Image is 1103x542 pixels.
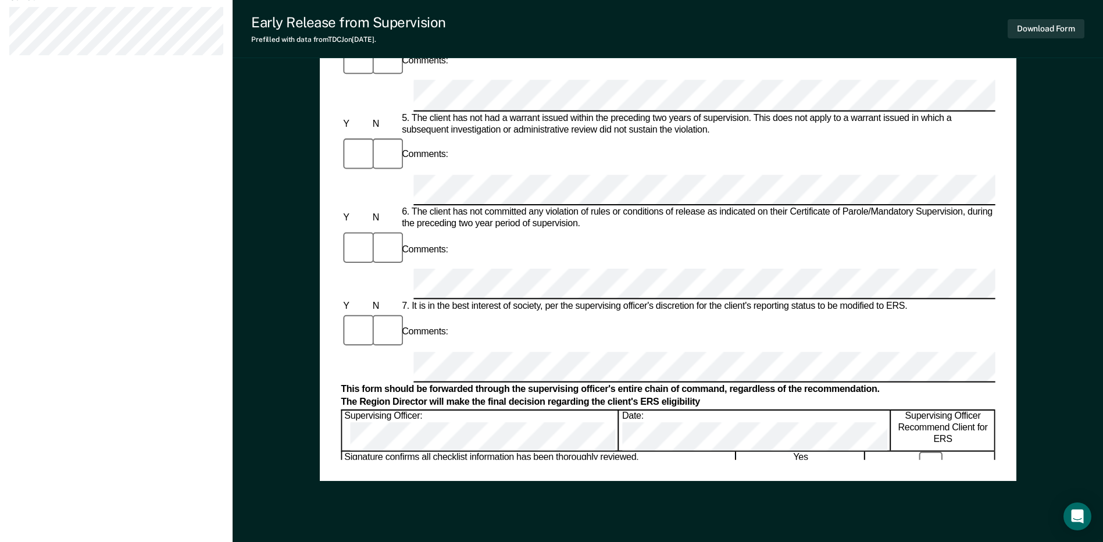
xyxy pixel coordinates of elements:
div: N [370,212,399,224]
div: Comments: [399,244,451,255]
div: Early Release from Supervision [251,14,446,31]
div: This form should be forwarded through the supervising officer's entire chain of command, regardle... [341,383,995,395]
div: Comments: [399,326,451,338]
div: Signature confirms all checklist information has been thoroughly reviewed. [342,452,736,476]
div: The Region Director will make the final decision regarding the client's ERS eligibility [341,396,995,408]
div: Supervising Officer: [342,411,619,451]
div: Y [341,301,370,312]
div: Comments: [399,149,451,161]
div: Yes [737,452,865,476]
div: Prefilled with data from TDCJ on [DATE] . [251,35,446,44]
div: 7. It is in the best interest of society, per the supervising officer's discretion for the client... [399,301,995,312]
button: Download Form [1008,19,1084,38]
div: Supervising Officer Recommend Client for ERS [891,411,995,451]
div: 5. The client has not had a warrant issued within the preceding two years of supervision. This do... [399,112,995,135]
div: Date: [620,411,890,451]
div: Y [341,212,370,224]
div: 6. The client has not committed any violation of rules or conditions of release as indicated on t... [399,206,995,230]
div: Comments: [399,55,451,67]
div: Open Intercom Messenger [1063,502,1091,530]
div: N [370,301,399,312]
div: N [370,118,399,130]
div: Y [341,118,370,130]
